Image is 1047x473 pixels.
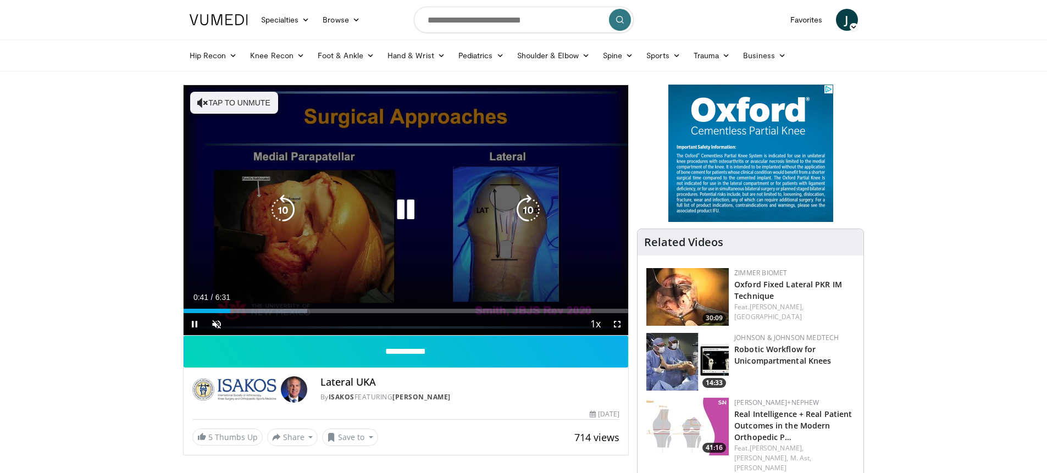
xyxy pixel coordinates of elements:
button: Playback Rate [584,313,606,335]
div: Feat. [734,302,855,322]
span: 0:41 [193,293,208,302]
button: Share [267,429,318,446]
span: 14:33 [702,378,726,388]
a: Spine [596,44,640,66]
video-js: Video Player [184,85,629,336]
a: Hand & Wrist [381,44,452,66]
a: Shoulder & Elbow [511,44,596,66]
a: Real Intelligence + Real Patient Outcomes in the Modern Orthopedic P… [734,409,852,442]
a: [PERSON_NAME], [GEOGRAPHIC_DATA] [734,302,804,321]
span: / [211,293,213,302]
a: M. Ast, [790,453,812,463]
a: [PERSON_NAME] [734,463,786,472]
a: [PERSON_NAME] [392,392,451,402]
a: Zimmer Biomet [734,268,787,277]
a: ISAKOS [329,392,354,402]
button: Fullscreen [606,313,628,335]
img: VuMedi Logo [190,14,248,25]
a: Favorites [784,9,829,31]
a: Browse [316,9,367,31]
button: Tap to unmute [190,92,278,114]
img: ISAKOS [192,376,276,403]
a: Johnson & Johnson MedTech [734,333,839,342]
a: [PERSON_NAME]+Nephew [734,398,819,407]
a: Pediatrics [452,44,511,66]
a: Sports [640,44,687,66]
a: [PERSON_NAME], [750,443,804,453]
a: Specialties [254,9,317,31]
a: 30:09 [646,268,729,326]
div: [DATE] [590,409,619,419]
a: J [836,9,858,31]
a: Foot & Ankle [311,44,381,66]
span: 6:31 [215,293,230,302]
iframe: Advertisement [668,85,833,222]
span: 5 [208,432,213,442]
div: By FEATURING [320,392,619,402]
a: Trauma [687,44,737,66]
input: Search topics, interventions [414,7,634,33]
span: 714 views [574,431,619,444]
button: Unmute [206,313,228,335]
a: Business [736,44,793,66]
h4: Related Videos [644,236,723,249]
span: 30:09 [702,313,726,323]
button: Save to [322,429,378,446]
div: Feat. [734,443,855,473]
a: Knee Recon [243,44,311,66]
a: 14:33 [646,333,729,391]
span: 41:16 [702,443,726,453]
img: 1139bc86-10bf-4018-b609-ddc03866ed6b.150x105_q85_crop-smart_upscale.jpg [646,268,729,326]
div: Progress Bar [184,309,629,313]
a: 41:16 [646,398,729,455]
img: c6830cff-7f4a-4323-a779-485c40836a20.150x105_q85_crop-smart_upscale.jpg [646,333,729,391]
a: Robotic Workflow for Unicompartmental Knees [734,344,831,366]
a: [PERSON_NAME], [734,453,788,463]
h4: Lateral UKA [320,376,619,388]
a: Oxford Fixed Lateral PKR IM Technique [734,279,842,301]
a: Hip Recon [183,44,244,66]
button: Pause [184,313,206,335]
img: ee8e35d7-143c-4fdf-9a52-4e84709a2b4c.150x105_q85_crop-smart_upscale.jpg [646,398,729,455]
a: 5 Thumbs Up [192,429,263,446]
img: Avatar [281,376,307,403]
